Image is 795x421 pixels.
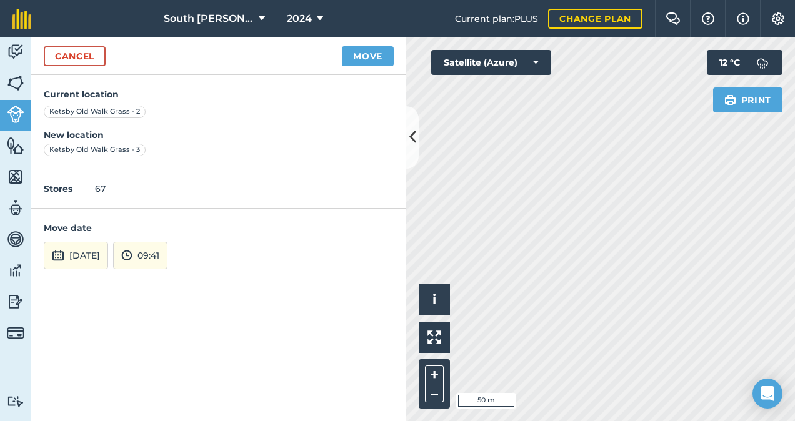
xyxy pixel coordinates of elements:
button: 09:41 [113,242,167,269]
span: 2024 [287,11,312,26]
strong: Stores [44,183,72,194]
button: Move [342,46,394,66]
a: Cancel [44,46,106,66]
div: Ketsby Old Walk Grass - 2 [44,106,146,118]
img: fieldmargin Logo [12,9,31,29]
img: A cog icon [771,12,786,25]
button: – [425,384,444,402]
img: svg+xml;base64,PHN2ZyB4bWxucz0iaHR0cDovL3d3dy53My5vcmcvMjAwMC9zdmciIHdpZHRoPSI1NiIgaGVpZ2h0PSI2MC... [7,74,24,92]
img: svg+xml;base64,PD94bWwgdmVyc2lvbj0iMS4wIiBlbmNvZGluZz0idXRmLTgiPz4KPCEtLSBHZW5lcmF0b3I6IEFkb2JlIE... [7,395,24,407]
img: svg+xml;base64,PHN2ZyB4bWxucz0iaHR0cDovL3d3dy53My5vcmcvMjAwMC9zdmciIHdpZHRoPSI1NiIgaGVpZ2h0PSI2MC... [7,136,24,155]
img: Two speech bubbles overlapping with the left bubble in the forefront [666,12,681,25]
button: i [419,284,450,315]
img: A question mark icon [701,12,716,25]
button: [DATE] [44,242,108,269]
div: Ketsby Old Walk Grass - 3 [44,144,146,156]
button: + [425,365,444,384]
img: svg+xml;base64,PD94bWwgdmVyc2lvbj0iMS4wIiBlbmNvZGluZz0idXRmLTgiPz4KPCEtLSBHZW5lcmF0b3I6IEFkb2JlIE... [7,42,24,61]
h4: Move date [44,221,394,235]
img: svg+xml;base64,PD94bWwgdmVyc2lvbj0iMS4wIiBlbmNvZGluZz0idXRmLTgiPz4KPCEtLSBHZW5lcmF0b3I6IEFkb2JlIE... [7,106,24,123]
img: svg+xml;base64,PD94bWwgdmVyc2lvbj0iMS4wIiBlbmNvZGluZz0idXRmLTgiPz4KPCEtLSBHZW5lcmF0b3I6IEFkb2JlIE... [52,248,64,263]
div: Open Intercom Messenger [752,379,782,409]
a: Change plan [548,9,642,29]
div: 67 [31,169,406,209]
img: svg+xml;base64,PD94bWwgdmVyc2lvbj0iMS4wIiBlbmNvZGluZz0idXRmLTgiPz4KPCEtLSBHZW5lcmF0b3I6IEFkb2JlIE... [7,230,24,249]
button: Satellite (Azure) [431,50,551,75]
span: South [PERSON_NAME] [164,11,254,26]
img: svg+xml;base64,PHN2ZyB4bWxucz0iaHR0cDovL3d3dy53My5vcmcvMjAwMC9zdmciIHdpZHRoPSIxOSIgaGVpZ2h0PSIyNC... [724,92,736,107]
button: Print [713,87,783,112]
span: i [432,292,436,307]
img: svg+xml;base64,PD94bWwgdmVyc2lvbj0iMS4wIiBlbmNvZGluZz0idXRmLTgiPz4KPCEtLSBHZW5lcmF0b3I6IEFkb2JlIE... [750,50,775,75]
img: svg+xml;base64,PD94bWwgdmVyc2lvbj0iMS4wIiBlbmNvZGluZz0idXRmLTgiPz4KPCEtLSBHZW5lcmF0b3I6IEFkb2JlIE... [7,261,24,280]
img: svg+xml;base64,PHN2ZyB4bWxucz0iaHR0cDovL3d3dy53My5vcmcvMjAwMC9zdmciIHdpZHRoPSI1NiIgaGVpZ2h0PSI2MC... [7,167,24,186]
img: svg+xml;base64,PD94bWwgdmVyc2lvbj0iMS4wIiBlbmNvZGluZz0idXRmLTgiPz4KPCEtLSBHZW5lcmF0b3I6IEFkb2JlIE... [121,248,132,263]
img: Four arrows, one pointing top left, one top right, one bottom right and the last bottom left [427,330,441,344]
img: svg+xml;base64,PD94bWwgdmVyc2lvbj0iMS4wIiBlbmNvZGluZz0idXRmLTgiPz4KPCEtLSBHZW5lcmF0b3I6IEFkb2JlIE... [7,199,24,217]
button: 12 °C [707,50,782,75]
img: svg+xml;base64,PD94bWwgdmVyc2lvbj0iMS4wIiBlbmNvZGluZz0idXRmLTgiPz4KPCEtLSBHZW5lcmF0b3I6IEFkb2JlIE... [7,324,24,342]
span: Current plan : PLUS [455,12,538,26]
img: svg+xml;base64,PD94bWwgdmVyc2lvbj0iMS4wIiBlbmNvZGluZz0idXRmLTgiPz4KPCEtLSBHZW5lcmF0b3I6IEFkb2JlIE... [7,292,24,311]
span: 12 ° C [719,50,740,75]
h4: New location [44,128,394,142]
h4: Current location [44,87,394,101]
img: svg+xml;base64,PHN2ZyB4bWxucz0iaHR0cDovL3d3dy53My5vcmcvMjAwMC9zdmciIHdpZHRoPSIxNyIgaGVpZ2h0PSIxNy... [737,11,749,26]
